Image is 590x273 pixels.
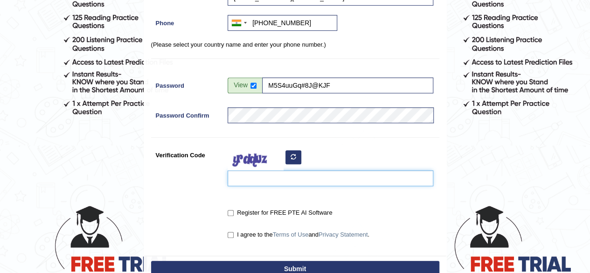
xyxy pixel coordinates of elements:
a: Privacy Statement [319,231,368,238]
label: Phone [151,15,223,28]
p: (Please select your country name and enter your phone number.) [151,40,439,49]
label: Password Confirm [151,107,223,120]
a: Terms of Use [273,231,309,238]
div: India (भारत): +91 [228,15,250,30]
input: I agree to theTerms of UseandPrivacy Statement. [228,232,234,238]
label: Verification Code [151,147,223,160]
input: +91 81234 56789 [228,15,337,31]
label: I agree to the and . [228,230,369,239]
label: Password [151,77,223,90]
input: Show/Hide Password [250,83,257,89]
input: Register for FREE PTE AI Software [228,210,234,216]
label: Register for FREE PTE AI Software [228,208,332,217]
